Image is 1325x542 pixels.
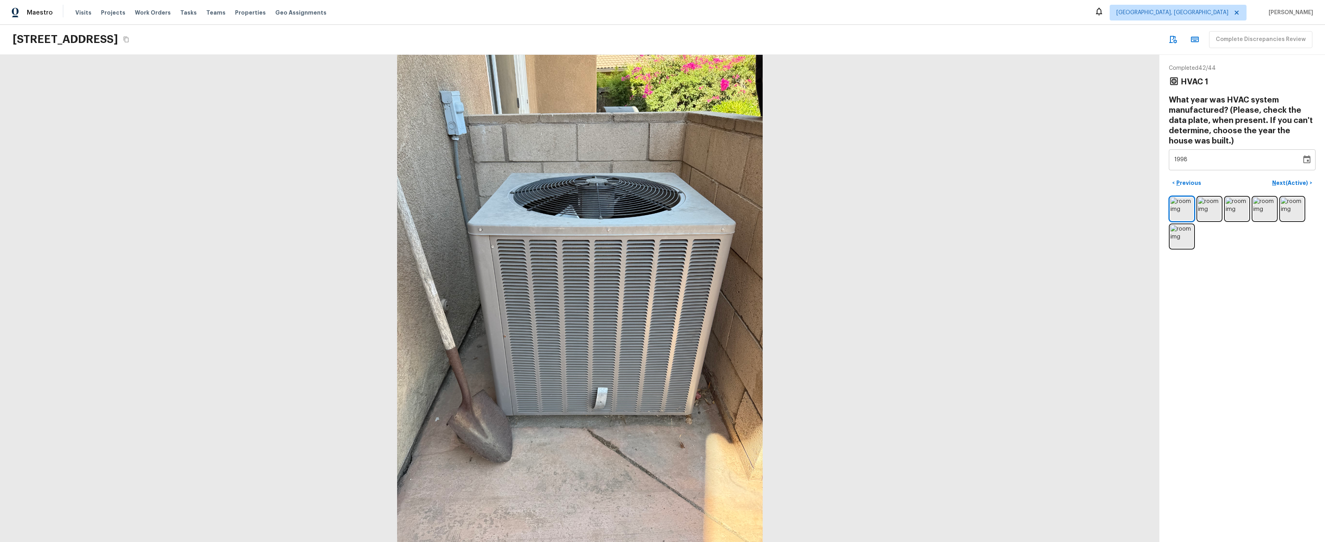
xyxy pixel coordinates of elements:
[1265,9,1313,17] span: [PERSON_NAME]
[1170,225,1193,248] img: room img
[1281,197,1304,220] img: room img
[1299,152,1315,168] button: Choose date, selected date is Jan 1, 1998
[27,9,53,17] span: Maestro
[1181,77,1208,87] h4: HVAC 1
[1253,197,1276,220] img: room img
[101,9,125,17] span: Projects
[1226,197,1248,220] img: room img
[135,9,171,17] span: Work Orders
[75,9,91,17] span: Visits
[206,9,226,17] span: Teams
[1170,197,1193,220] img: room img
[180,10,197,15] span: Tasks
[1169,64,1316,72] p: Completed 42 / 44
[1198,197,1221,220] img: room img
[13,32,118,47] h2: [STREET_ADDRESS]
[1169,95,1316,146] h4: What year was HVAC system manufactured? (Please, check the data plate, when present. If you can't...
[1116,9,1228,17] span: [GEOGRAPHIC_DATA], [GEOGRAPHIC_DATA]
[1175,179,1201,187] p: Previous
[1174,157,1188,162] span: Year
[1169,177,1204,190] button: <Previous
[235,9,266,17] span: Properties
[275,9,327,17] span: Geo Assignments
[121,34,131,45] button: Copy Address
[1269,177,1316,190] button: Next(Active)>
[1272,179,1310,187] p: Next (Active)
